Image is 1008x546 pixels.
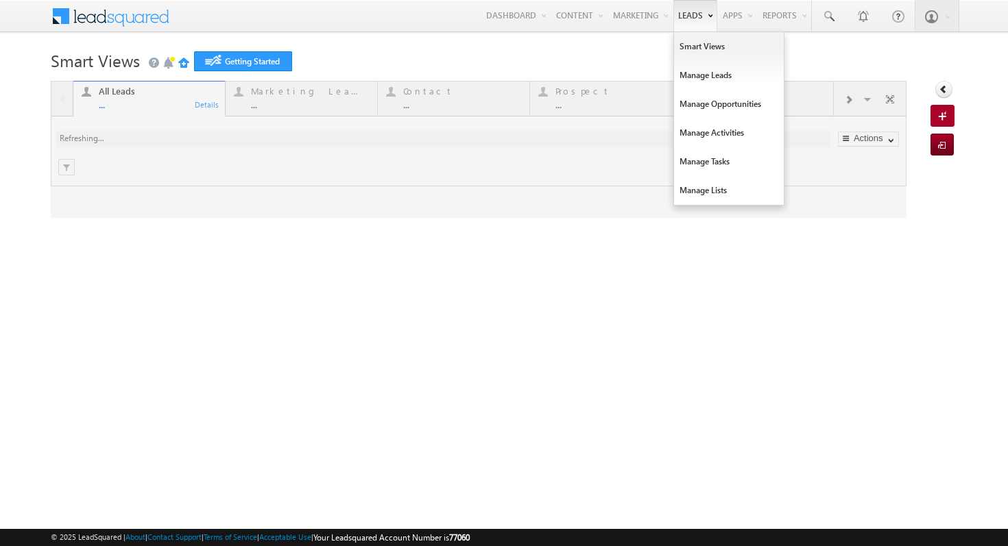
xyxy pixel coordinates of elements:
[449,532,470,543] span: 77060
[194,51,292,71] a: Getting Started
[147,532,202,541] a: Contact Support
[674,147,784,176] a: Manage Tasks
[259,532,311,541] a: Acceptable Use
[51,531,470,544] span: © 2025 LeadSquared | | | | |
[125,532,145,541] a: About
[674,176,784,205] a: Manage Lists
[674,32,784,61] a: Smart Views
[674,90,784,119] a: Manage Opportunities
[313,532,470,543] span: Your Leadsquared Account Number is
[674,119,784,147] a: Manage Activities
[204,532,257,541] a: Terms of Service
[51,49,140,71] span: Smart Views
[674,61,784,90] a: Manage Leads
